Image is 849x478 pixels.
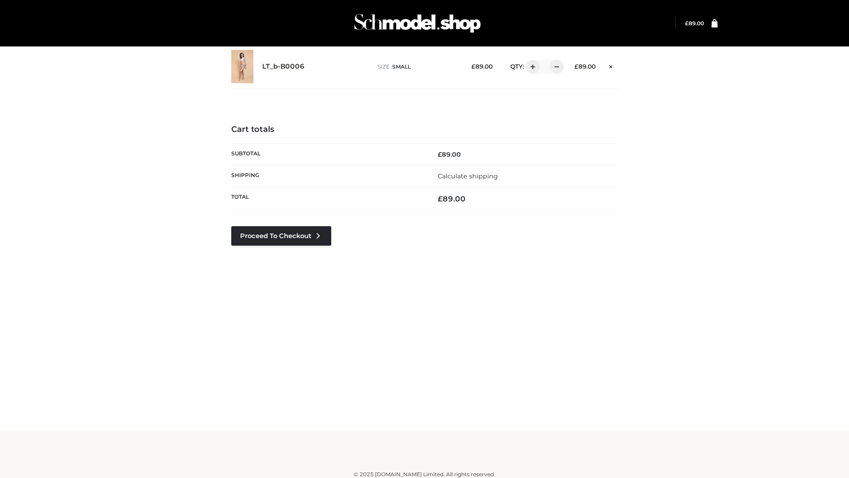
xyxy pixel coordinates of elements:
bdi: 89.00 [471,63,493,70]
a: LT_b-B0006 [262,62,305,71]
h4: Cart totals [231,125,618,135]
span: £ [471,63,475,70]
bdi: 89.00 [438,194,466,203]
span: £ [438,194,443,203]
th: Shipping [231,165,424,187]
bdi: 89.00 [685,20,704,27]
a: £89.00 [685,20,704,27]
p: size : [378,63,458,71]
span: £ [438,150,442,158]
a: Calculate shipping [438,172,498,180]
span: £ [685,20,688,27]
th: Total [231,187,424,211]
bdi: 89.00 [438,150,461,158]
span: £ [574,63,578,70]
a: Proceed to Checkout [231,226,331,246]
th: Subtotal [231,143,424,165]
span: SMALL [392,63,411,70]
div: QTY: [501,60,561,74]
bdi: 89.00 [574,63,596,70]
a: Remove this item [604,60,618,71]
img: Schmodel Admin 964 [351,6,484,41]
